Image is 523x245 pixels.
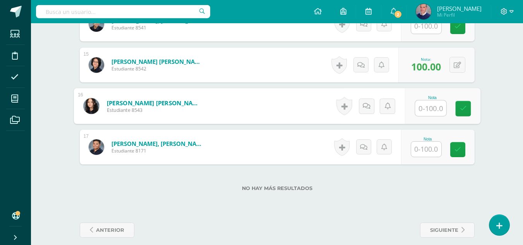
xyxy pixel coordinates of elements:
[411,57,441,62] div: Nota:
[96,223,124,237] span: anterior
[111,65,204,72] span: Estudiante 8542
[80,223,134,238] a: anterior
[89,16,104,32] img: d54a18fe3336287d5752f4f851608813.png
[437,5,482,12] span: [PERSON_NAME]
[111,58,204,65] a: [PERSON_NAME] [PERSON_NAME]
[111,140,204,147] a: [PERSON_NAME], [PERSON_NAME]
[89,57,104,73] img: b8125ff2456f3a1ae8424d8da21bc379.png
[415,101,446,116] input: 0-100.0
[411,137,445,141] div: Nota
[83,98,99,114] img: 96157bb5ece7422f8f749a1991c534e4.png
[394,10,402,19] span: 2
[111,24,204,31] span: Estudiante 8541
[416,4,431,19] img: 1515e9211533a8aef101277efa176555.png
[437,12,482,18] span: Mi Perfil
[106,107,202,114] span: Estudiante 8543
[411,142,441,157] input: 0-100.0
[89,139,104,155] img: d3c225b506dfd15b0903d030e81856ca.png
[411,19,441,34] input: 0-100.0
[420,223,475,238] a: siguiente
[80,185,475,191] label: No hay más resultados
[36,5,210,18] input: Busca un usuario...
[106,99,202,107] a: [PERSON_NAME] [PERSON_NAME]
[415,96,450,100] div: Nota
[411,60,441,73] span: 100.00
[111,147,204,154] span: Estudiante 8171
[430,223,458,237] span: siguiente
